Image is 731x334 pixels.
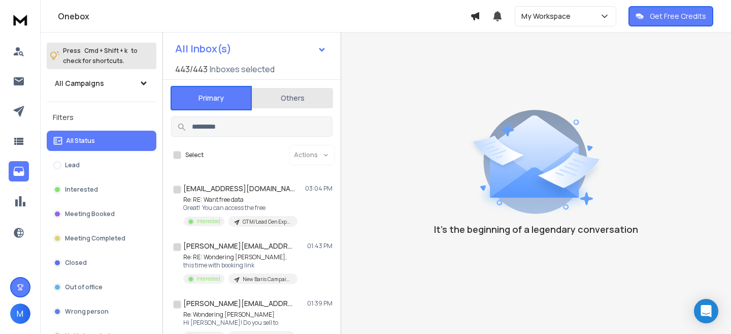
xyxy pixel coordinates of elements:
[521,11,575,21] p: My Workspace
[65,308,109,316] p: Wrong person
[183,298,295,309] h1: [PERSON_NAME][EMAIL_ADDRESS][DOMAIN_NAME]
[183,241,295,251] h1: [PERSON_NAME][EMAIL_ADDRESS][DOMAIN_NAME]
[167,39,335,59] button: All Inbox(s)
[10,10,30,29] img: logo
[58,10,470,22] h1: Onebox
[243,218,291,226] p: GTM/Lead Gen Experts Campaign
[183,311,294,319] p: Re: Wondering [PERSON_NAME]
[10,303,30,324] button: M
[47,277,156,297] button: Out of office
[47,253,156,273] button: Closed
[183,319,294,327] p: Hi [PERSON_NAME]! Do you sell to
[307,242,333,250] p: 01:43 PM
[185,151,204,159] label: Select
[83,45,129,56] span: Cmd + Shift + k
[196,218,220,225] p: Interested
[65,234,125,242] p: Meeting Completed
[65,259,87,267] p: Closed
[47,301,156,322] button: Wrong person
[628,6,713,26] button: Get Free Credits
[65,161,80,169] p: Lead
[55,78,104,88] h1: All Campaigns
[65,283,103,291] p: Out of office
[694,299,718,323] div: Open Intercom Messenger
[183,261,297,269] p: this time with booking link
[66,137,95,145] p: All Status
[434,222,638,236] p: It’s the beginning of a legendary conversation
[305,185,333,193] p: 03:04 PM
[47,73,156,94] button: All Campaigns
[47,228,156,249] button: Meeting Completed
[183,196,297,204] p: Re: RE: Want free data
[47,110,156,125] h3: Filters
[183,204,297,212] p: Great! You can access the free
[65,186,98,194] p: Interested
[175,44,231,54] h1: All Inbox(s)
[47,179,156,200] button: Interested
[243,276,291,283] p: New Baris Campaign
[183,253,297,261] p: Re: RE: Wondering [PERSON_NAME],
[47,204,156,224] button: Meeting Booked
[47,155,156,175] button: Lead
[175,63,208,75] span: 443 / 443
[210,63,275,75] h3: Inboxes selected
[171,86,252,110] button: Primary
[307,299,333,308] p: 01:39 PM
[63,46,138,66] p: Press to check for shortcuts.
[650,11,706,21] p: Get Free Credits
[252,87,333,109] button: Others
[47,131,156,151] button: All Status
[183,184,295,194] h1: [EMAIL_ADDRESS][DOMAIN_NAME]
[65,210,115,218] p: Meeting Booked
[196,275,220,283] p: Interested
